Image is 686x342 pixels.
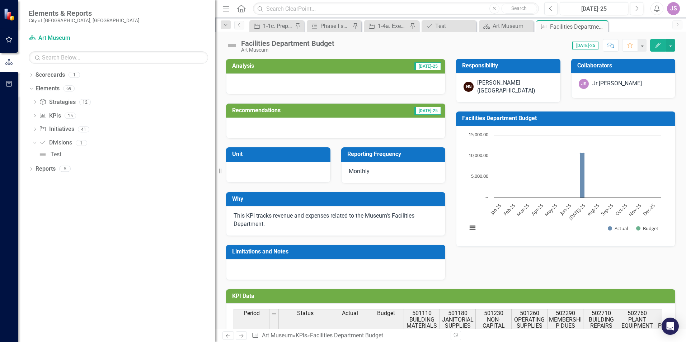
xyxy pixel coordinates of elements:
h3: KPI Data [232,293,672,299]
h3: Facilities Department Budget [462,115,672,122]
img: Not Defined [38,150,47,159]
div: Facilities Department Budget [310,332,383,339]
h3: Collaborators [577,62,672,69]
path: Jul-25, 10,840.78. Actual. [580,152,585,198]
text: Aug-25 [586,202,601,217]
text: Feb-25 [502,202,517,217]
text: Jan-25 [489,202,503,217]
button: Show Budget [636,225,658,232]
button: Search [501,4,537,14]
span: 501260 OPERATING SUPPLIES [513,310,546,329]
span: Budget [377,310,395,317]
img: Not Defined [226,40,238,51]
a: Reports [36,165,56,173]
text: Mar-25 [516,202,531,217]
span: 502290 MEMBERSHIP DUES [549,310,582,329]
div: Art Museum [241,47,334,53]
span: 501180 JANITORIAL SUPPLIES [441,310,474,329]
a: 1-1c. Prepare/continue improvements to the off-site location for Museum operations and programs. [251,22,293,30]
a: Art Museum [262,332,293,339]
div: 1-4a. Execute construction to achieve the building transformation. [378,22,408,30]
text: 15,000.00 [469,131,488,138]
div: 15 [65,113,76,119]
span: Elements & Reports [29,9,140,18]
a: Art Museum [481,22,532,30]
a: Initiatives [39,125,74,133]
div: Facilities Department Budget [241,39,334,47]
a: Elements [36,85,60,93]
a: Divisions [39,139,72,147]
div: 5 [59,166,71,172]
input: Search Below... [29,51,208,64]
span: [DATE]-25 [414,62,441,70]
span: 502760 PLANT EQUIPMENT REPAIRS [621,310,653,335]
div: 41 [78,126,89,132]
a: KPIs [296,332,307,339]
span: Actual [342,310,358,317]
h3: Responsibility [462,62,557,69]
text: Oct-25 [614,202,628,217]
a: Strategies [39,98,75,106]
div: Art Museum [493,22,532,30]
h3: Analysis [232,63,325,69]
div: Monthly [341,162,446,183]
div: Test [51,151,61,158]
text: [DATE]-25 [568,202,587,221]
div: 1 [69,72,80,78]
h3: Reporting Frequency [347,151,442,157]
span: 501110 BUILDING MATERIALS [405,310,438,329]
text: Jun-25 [558,202,572,217]
div: Open Intercom Messenger [662,318,679,335]
h3: Why [232,196,442,202]
a: Test [423,22,474,30]
div: Phase I scenario Move-in [320,22,351,30]
button: JS [667,2,680,15]
span: [DATE]-25 [414,107,441,115]
div: Jr [PERSON_NAME] [592,80,642,88]
a: KPIs [39,112,61,120]
div: [PERSON_NAME] ([GEOGRAPHIC_DATA]) [477,79,553,95]
p: This KPI tracks revenue and expenses related to the Museum's Facilities Department. [234,212,438,228]
div: 1 [76,140,87,146]
div: Facilities Department Budget [550,22,606,31]
span: [DATE]-25 [572,42,598,49]
div: 69 [63,86,75,92]
text: 10,000.00 [469,152,488,158]
svg: Interactive chart [464,132,665,239]
img: ClearPoint Strategy [4,8,16,21]
span: Status [297,310,314,317]
text: Dec-25 [642,202,656,217]
text: May-25 [543,202,559,218]
text: Apr-25 [530,202,545,217]
span: Search [511,5,527,11]
div: 1-1c. Prepare/continue improvements to the off-site location for Museum operations and programs. [263,22,293,30]
div: Test [435,22,474,30]
h3: Recommendations [232,107,366,114]
text: Nov-25 [627,202,642,217]
input: Search ClearPoint... [253,3,539,15]
span: Period [244,310,260,317]
h3: Unit [232,151,327,157]
button: [DATE]-25 [560,2,628,15]
button: Show Actual [608,225,628,232]
div: JS [579,79,589,89]
div: Chart. Highcharts interactive chart. [464,132,668,239]
a: Test [37,149,61,160]
a: Phase I scenario Move-in [309,22,351,30]
div: 12 [79,99,91,105]
a: Scorecards [36,71,65,79]
div: NN [464,82,474,92]
span: 501230 NON-CAPITAL SOFTWARE/UPGRADES [477,310,510,342]
a: Art Museum [29,34,118,42]
h3: Limitations and Notes [232,248,442,255]
a: 1-4a. Execute construction to achieve the building transformation. [366,22,408,30]
button: View chart menu, Chart [467,223,478,233]
small: City of [GEOGRAPHIC_DATA], [GEOGRAPHIC_DATA] [29,18,140,23]
text: -- [485,194,488,200]
div: » » [252,332,445,340]
div: [DATE]-25 [562,5,626,13]
span: 502710 BUILDING REPAIRS [585,310,617,329]
text: Sep-25 [600,202,614,217]
img: 8DAGhfEEPCf229AAAAAElFTkSuQmCC [271,311,277,317]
